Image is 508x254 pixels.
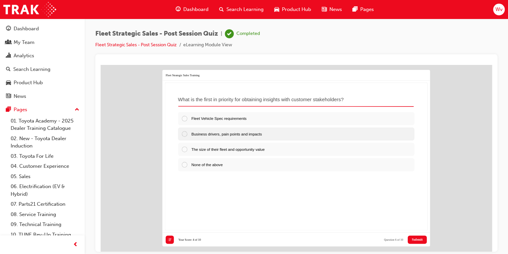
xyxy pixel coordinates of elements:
[283,173,302,176] div: Question 6 of 10
[95,30,218,38] span: Fleet Strategic Sales - Post Session Quiz
[3,50,82,62] a: Analytics
[495,6,502,13] span: Wv
[8,209,82,220] a: 08. Service Training
[14,39,35,46] div: My Team
[14,52,34,60] div: Analytics
[6,67,11,73] span: search-icon
[8,171,82,182] a: 05. Sales
[311,173,322,177] span: Submit
[3,2,56,17] img: Trak
[225,29,234,38] span: learningRecordVerb_COMPLETE-icon
[226,6,264,13] span: Search Learning
[3,104,82,116] button: Pages
[183,6,209,13] span: Dashboard
[176,5,181,14] span: guage-icon
[8,199,82,209] a: 07. Parts21 Certification
[6,53,11,59] span: chart-icon
[6,107,11,113] span: pages-icon
[8,133,82,151] a: 02. New - Toyota Dealer Induction
[6,40,11,46] span: people-icon
[183,41,232,49] li: eLearning Module View
[75,106,79,114] span: up-icon
[78,173,100,176] div: Your Score: 4 of 10
[493,4,505,15] button: Wv
[322,5,327,14] span: news-icon
[3,36,82,49] a: My Team
[6,26,11,32] span: guage-icon
[6,94,11,100] span: news-icon
[219,5,224,14] span: search-icon
[77,32,243,37] span: What is the first in priority for obtaining insights with customer stakeholders?
[8,181,82,199] a: 06. Electrification (EV & Hybrid)
[8,116,82,133] a: 01. Toyota Academy - 2025 Dealer Training Catalogue
[316,3,347,16] a: news-iconNews
[274,5,279,14] span: car-icon
[353,5,358,14] span: pages-icon
[329,6,342,13] span: News
[13,66,50,73] div: Search Learning
[14,93,26,100] div: News
[282,6,311,13] span: Product Hub
[91,82,164,86] span: The size of their fleet and opportunity value
[6,80,11,86] span: car-icon
[269,3,316,16] a: car-iconProduct Hub
[170,3,214,16] a: guage-iconDashboard
[91,97,122,102] span: None of the above
[91,51,146,56] span: Fleet Vehicle Spec requirements
[214,3,269,16] a: search-iconSearch Learning
[14,106,27,114] div: Pages
[91,67,161,71] span: Business drivers, pain points and impacts
[347,3,379,16] a: pages-iconPages
[8,219,82,230] a: 09. Technical Training
[14,25,39,33] div: Dashboard
[236,31,260,37] div: Completed
[3,21,82,104] button: DashboardMy TeamAnalyticsSearch LearningProduct HubNews
[65,8,99,12] div: Fleet Strategic Sales Training
[73,241,78,249] span: prev-icon
[221,30,222,38] span: |
[3,63,82,76] a: Search Learning
[3,90,82,103] a: News
[8,161,82,171] a: 04. Customer Experience
[360,6,374,13] span: Pages
[3,23,82,35] a: Dashboard
[3,77,82,89] a: Product Hub
[95,42,177,48] a: Fleet Strategic Sales - Post Session Quiz
[8,151,82,161] a: 03. Toyota For Life
[8,230,82,240] a: 10. TUNE Rev-Up Training
[14,79,43,87] div: Product Hub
